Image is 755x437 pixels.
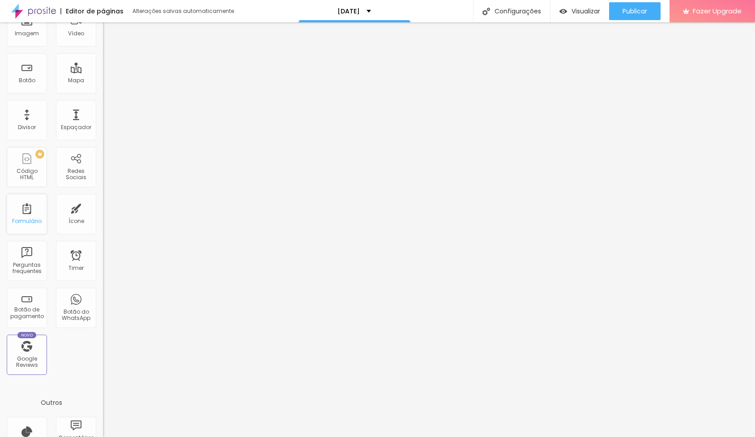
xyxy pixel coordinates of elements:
[60,8,124,14] div: Editor de páginas
[9,262,44,275] div: Perguntas frequentes
[572,8,600,15] span: Visualizar
[132,8,235,14] div: Alterações salvas automaticamente
[9,356,44,369] div: Google Reviews
[103,22,755,437] iframe: Editor
[12,218,42,224] div: Formulário
[68,218,84,224] div: Ícone
[693,7,742,15] span: Fazer Upgrade
[550,2,609,20] button: Visualizar
[609,2,661,20] button: Publicar
[337,8,360,14] p: [DATE]
[15,30,39,37] div: Imagem
[58,168,94,181] div: Redes Sociais
[17,332,37,338] div: Novo
[19,77,35,84] div: Botão
[61,124,91,130] div: Espaçador
[68,77,84,84] div: Mapa
[9,168,44,181] div: Código HTML
[58,309,94,322] div: Botão do WhatsApp
[482,8,490,15] img: Icone
[68,30,84,37] div: Vídeo
[18,124,36,130] div: Divisor
[623,8,647,15] span: Publicar
[9,307,44,319] div: Botão de pagamento
[559,8,567,15] img: view-1.svg
[68,265,84,271] div: Timer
